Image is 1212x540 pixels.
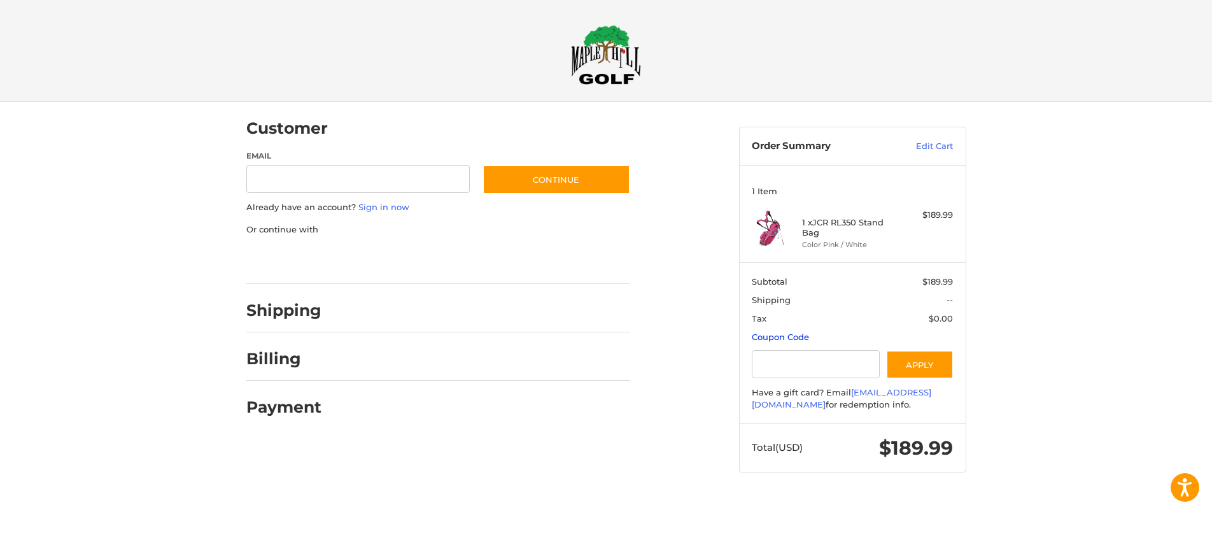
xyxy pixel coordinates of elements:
span: $189.99 [922,276,953,287]
span: Shipping [752,295,791,305]
input: Gift Certificate or Coupon Code [752,350,880,379]
h2: Billing [246,349,321,369]
iframe: PayPal-paylater [350,248,446,271]
iframe: Google Customer Reviews [1107,506,1212,540]
a: Sign in now [358,202,409,212]
h2: Shipping [246,301,321,320]
span: Subtotal [752,276,787,287]
button: Continue [483,165,630,194]
li: Color Pink / White [802,239,899,250]
span: -- [947,295,953,305]
iframe: PayPal-venmo [458,248,553,271]
iframe: PayPal-paypal [242,248,337,271]
h3: Order Summary [752,140,889,153]
h4: 1 x JCR RL350 Stand Bag [802,217,899,238]
span: Tax [752,313,766,323]
p: Already have an account? [246,201,630,214]
h2: Payment [246,397,321,417]
h3: 1 Item [752,186,953,196]
h2: Customer [246,118,328,138]
label: Email [246,150,470,162]
a: Coupon Code [752,332,809,342]
button: Apply [886,350,954,379]
a: Edit Cart [889,140,953,153]
img: Maple Hill Golf [571,25,641,85]
span: $189.99 [879,436,953,460]
span: $0.00 [929,313,953,323]
p: Or continue with [246,224,630,236]
span: Total (USD) [752,441,803,453]
div: $189.99 [903,209,953,222]
div: Have a gift card? Email for redemption info. [752,387,953,411]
